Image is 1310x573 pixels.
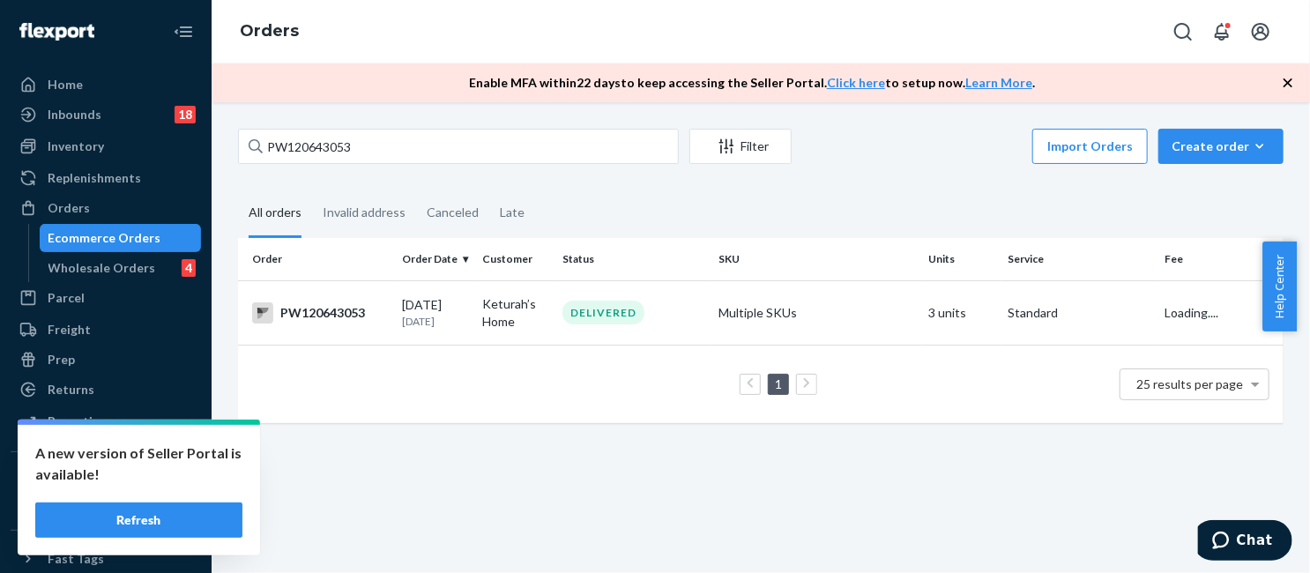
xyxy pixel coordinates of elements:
div: Prep [48,351,75,368]
p: Standard [1009,304,1151,322]
a: Click here [827,75,885,90]
div: Parcel [48,289,85,307]
a: Parcel [11,284,201,312]
div: Late [500,190,525,235]
div: Replenishments [48,169,141,187]
button: Help Center [1262,242,1297,331]
div: Inbounds [48,106,101,123]
img: Flexport logo [19,23,94,41]
button: Create order [1158,129,1284,164]
span: 25 results per page [1137,376,1244,391]
th: Status [555,238,712,280]
a: Ecommerce Orders [40,224,202,252]
th: Fee [1158,238,1284,280]
div: Freight [48,321,91,339]
div: 4 [182,259,196,277]
th: Order Date [395,238,475,280]
div: 18 [175,106,196,123]
div: Canceled [427,190,479,235]
div: Ecommerce Orders [48,229,161,247]
a: Orders [11,194,201,222]
button: Open account menu [1243,14,1278,49]
a: Home [11,71,201,99]
a: Inventory [11,132,201,160]
a: Prep [11,346,201,374]
div: Orders [48,199,90,217]
a: Wholesale Orders4 [40,254,202,282]
td: Keturah’s Home [475,280,555,345]
button: Integrations [11,466,201,495]
a: Reporting [11,407,201,435]
button: Open Search Box [1165,14,1201,49]
ol: breadcrumbs [226,6,313,57]
div: Invalid address [323,190,406,235]
a: Add Integration [11,502,201,523]
p: Enable MFA within 22 days to keep accessing the Seller Portal. to setup now. . [469,74,1035,92]
button: Filter [689,129,792,164]
div: Reporting [48,413,107,430]
div: [DATE] [402,296,468,329]
th: SKU [712,238,921,280]
th: Service [1001,238,1158,280]
td: Loading.... [1158,280,1284,345]
iframe: Opens a widget where you can chat to one of our agents [1198,520,1292,564]
div: Wholesale Orders [48,259,156,277]
button: Close Navigation [166,14,201,49]
td: Multiple SKUs [712,280,921,345]
div: Fast Tags [48,550,104,568]
input: Search orders [238,129,679,164]
a: Inbounds18 [11,100,201,129]
td: 3 units [921,280,1001,345]
a: Freight [11,316,201,344]
div: Create order [1172,138,1270,155]
button: Open notifications [1204,14,1239,49]
div: Inventory [48,138,104,155]
a: Page 1 is your current page [771,376,785,391]
div: All orders [249,190,301,238]
a: Replenishments [11,164,201,192]
p: A new version of Seller Portal is available! [35,443,242,485]
button: Import Orders [1032,129,1148,164]
button: Refresh [35,502,242,538]
button: Fast Tags [11,545,201,573]
th: Units [921,238,1001,280]
div: Filter [690,138,791,155]
div: Customer [482,251,548,266]
a: Orders [240,21,299,41]
div: PW120643053 [252,302,388,324]
div: DELIVERED [562,301,644,324]
a: Returns [11,376,201,404]
a: Learn More [965,75,1032,90]
th: Order [238,238,395,280]
div: Returns [48,381,94,398]
p: [DATE] [402,314,468,329]
div: Home [48,76,83,93]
